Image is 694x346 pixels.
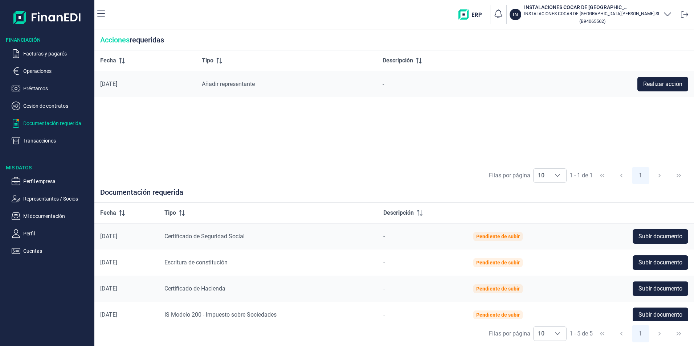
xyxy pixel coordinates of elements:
[100,36,130,44] span: Acciones
[476,312,520,318] div: Pendiente de subir
[23,194,91,203] p: Representantes / Socios
[638,232,682,241] span: Subir documento
[670,167,687,184] button: Last Page
[23,212,91,221] p: Mi documentación
[510,4,672,25] button: ININSTALACIONES COCAR DE [GEOGRAPHIC_DATA][PERSON_NAME]INSTALACIONES COCAR DE [GEOGRAPHIC_DATA][P...
[593,325,611,342] button: First Page
[13,6,81,29] img: Logo de aplicación
[638,258,682,267] span: Subir documento
[651,167,668,184] button: Next Page
[94,30,694,50] div: requeridas
[383,209,414,217] span: Descripción
[12,119,91,128] button: Documentación requerida
[23,119,91,128] p: Documentación requerida
[524,4,629,11] h3: INSTALACIONES COCAR DE [GEOGRAPHIC_DATA][PERSON_NAME]
[100,81,190,88] div: [DATE]
[638,310,682,319] span: Subir documento
[632,325,649,342] button: Page 1
[383,259,385,266] span: -
[632,167,649,184] button: Page 1
[23,84,91,93] p: Préstamos
[100,209,116,217] span: Fecha
[23,229,91,238] p: Perfil
[383,56,413,65] span: Descripción
[643,80,682,88] span: Realizar acción
[524,11,660,17] p: INSTALACIONES COCAR DE [GEOGRAPHIC_DATA][PERSON_NAME] SL
[100,311,153,318] div: [DATE]
[23,177,91,186] p: Perfil empresa
[164,233,245,240] span: Certificado de Seguridad Social
[23,49,91,58] p: Facturas y pagarés
[633,281,688,296] button: Subir documento
[549,327,566,341] div: Choose
[94,188,694,203] div: Documentación requerida
[12,67,91,75] button: Operaciones
[476,234,520,239] div: Pendiente de subir
[570,173,593,178] span: 1 - 1 de 1
[164,311,277,318] span: IS Modelo 200 - Impuesto sobre Sociedades
[100,285,153,292] div: [DATE]
[12,49,91,58] button: Facturas y pagarés
[100,56,116,65] span: Fecha
[23,67,91,75] p: Operaciones
[633,255,688,270] button: Subir documento
[476,260,520,265] div: Pendiente de subir
[12,84,91,93] button: Préstamos
[100,259,153,266] div: [DATE]
[383,285,385,292] span: -
[12,102,91,110] button: Cesión de contratos
[23,136,91,145] p: Transacciones
[458,9,487,20] img: erp
[489,329,530,338] div: Filas por página
[513,11,518,18] p: IN
[383,81,384,87] span: -
[570,331,593,337] span: 1 - 5 de 5
[23,102,91,110] p: Cesión de contratos
[633,229,688,244] button: Subir documento
[579,18,605,24] small: Copiar cif
[164,259,228,266] span: Escritura de constitución
[534,327,549,341] span: 10
[476,286,520,292] div: Pendiente de subir
[593,167,611,184] button: First Page
[670,325,687,342] button: Last Page
[613,325,630,342] button: Previous Page
[202,56,213,65] span: Tipo
[613,167,630,184] button: Previous Page
[549,169,566,182] div: Choose
[12,247,91,255] button: Cuentas
[12,194,91,203] button: Representantes / Socios
[12,229,91,238] button: Perfil
[100,233,153,240] div: [DATE]
[489,171,530,180] div: Filas por página
[534,169,549,182] span: 10
[637,77,688,91] button: Realizar acción
[633,308,688,322] button: Subir documento
[164,209,176,217] span: Tipo
[12,177,91,186] button: Perfil empresa
[383,233,385,240] span: -
[12,136,91,145] button: Transacciones
[651,325,668,342] button: Next Page
[383,311,385,318] span: -
[23,247,91,255] p: Cuentas
[202,81,255,87] span: Añadir representante
[164,285,225,292] span: Certificado de Hacienda
[12,212,91,221] button: Mi documentación
[638,284,682,293] span: Subir documento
